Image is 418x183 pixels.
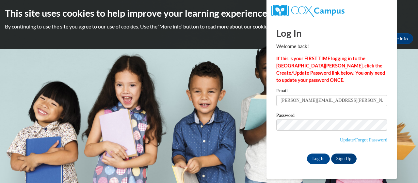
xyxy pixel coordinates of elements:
[331,154,357,164] a: Sign Up
[276,26,387,40] h1: Log In
[276,88,387,95] label: Email
[5,7,413,20] h2: This site uses cookies to help improve your learning experience.
[382,33,413,44] a: More Info
[276,43,387,50] p: Welcome back!
[276,56,385,83] strong: If this is your FIRST TIME logging in to the [GEOGRAPHIC_DATA][PERSON_NAME], click the Create/Upd...
[5,23,413,30] p: By continuing to use the site you agree to our use of cookies. Use the ‘More info’ button to read...
[307,154,330,164] input: Log In
[276,113,387,119] label: Password
[271,5,345,17] img: COX Campus
[340,137,387,142] a: Update/Forgot Password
